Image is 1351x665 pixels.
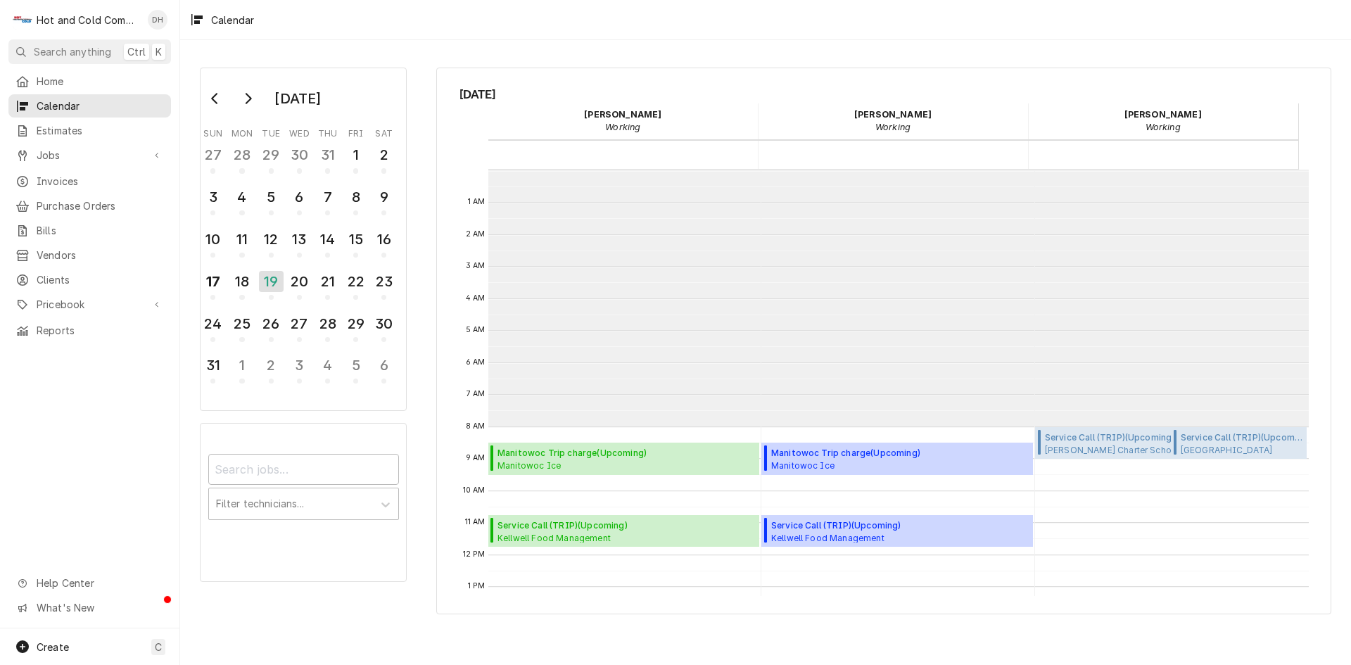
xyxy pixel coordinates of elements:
[37,13,140,27] div: Hot and Cold Commercial Kitchens, Inc.
[373,229,395,250] div: 16
[148,10,167,30] div: DH
[37,198,164,213] span: Purchase Orders
[8,39,171,64] button: Search anythingCtrlK
[771,460,1029,471] span: Manitowoc Ice Rome-[PERSON_NAME] and Recreation / [STREET_ADDRESS][PERSON_NAME]
[127,44,146,59] span: Ctrl
[288,186,310,208] div: 6
[345,355,367,376] div: 5
[288,144,310,165] div: 30
[8,243,171,267] a: Vendors
[771,447,1029,460] span: Manitowoc Trip charge ( Upcoming )
[317,186,338,208] div: 7
[497,460,755,471] span: Manitowoc Ice Rome-[PERSON_NAME] and Recreation / [STREET_ADDRESS][PERSON_NAME]
[234,87,262,110] button: Go to next month
[370,123,398,140] th: Saturday
[8,319,171,342] a: Reports
[37,223,164,238] span: Bills
[202,271,224,292] div: 17
[260,144,282,165] div: 29
[13,10,32,30] div: Hot and Cold Commercial Kitchens, Inc.'s Avatar
[488,443,760,475] div: Manitowoc Trip charge(Upcoming)Manitowoc IceRome-[PERSON_NAME] and Recreation / [STREET_ADDRESS][...
[875,122,911,132] em: Working
[459,85,1309,103] span: [DATE]
[231,144,253,165] div: 28
[459,485,489,496] span: 10 AM
[37,576,163,590] span: Help Center
[345,186,367,208] div: 8
[8,293,171,316] a: Go to Pricebook
[202,144,224,165] div: 27
[199,123,227,140] th: Sunday
[373,144,395,165] div: 2
[373,313,395,334] div: 30
[13,10,32,30] div: H
[462,293,489,304] span: 4 AM
[37,248,164,262] span: Vendors
[761,443,1033,475] div: [Service] Manitowoc Trip charge Manitowoc Ice Rome-Floyd Parks and Recreation / 255 Jewel Frost D...
[8,268,171,291] a: Clients
[1035,427,1266,460] div: [Service] Service Call (TRIP) Charles Drew Charter School High School / 300 Eva Davis Way SE, Atl...
[231,271,253,292] div: 18
[1181,444,1303,455] span: [GEOGRAPHIC_DATA] Atheletic Center Dining / [STREET_ADDRESS][US_STATE]
[459,549,489,560] span: 12 PM
[37,123,164,138] span: Estimates
[317,355,338,376] div: 4
[462,357,489,368] span: 6 AM
[373,271,395,292] div: 23
[345,229,367,250] div: 15
[497,447,755,460] span: Manitowoc Trip charge ( Upcoming )
[488,515,760,547] div: [Service] Service Call (TRIP) Kellwell Food Management Floyd County Jail / 2526 New Calhoun Hwy N...
[260,313,282,334] div: 26
[37,323,164,338] span: Reports
[231,186,253,208] div: 4
[462,229,489,240] span: 2 AM
[202,186,224,208] div: 3
[37,641,69,653] span: Create
[8,170,171,193] a: Invoices
[1045,431,1258,444] span: Service Call (TRIP) ( Upcoming )
[231,355,253,376] div: 1
[317,313,338,334] div: 28
[257,123,285,140] th: Tuesday
[37,174,164,189] span: Invoices
[1181,431,1303,444] span: Service Call (TRIP) ( Upcoming )
[208,454,399,485] input: Search jobs...
[148,10,167,30] div: Daryl Harris's Avatar
[37,297,143,312] span: Pricebook
[202,229,224,250] div: 10
[317,229,338,250] div: 14
[605,122,640,132] em: Working
[771,532,1006,543] span: Kellwell Food Management Floyd County Jail / [STREET_ADDRESS][PERSON_NAME]
[1045,444,1258,455] span: [PERSON_NAME] Charter School High School / [STREET_ADDRESS][PERSON_NAME]
[1124,109,1202,120] strong: [PERSON_NAME]
[462,421,489,432] span: 8 AM
[37,99,164,113] span: Calendar
[37,272,164,287] span: Clients
[345,313,367,334] div: 29
[288,271,310,292] div: 20
[584,109,661,120] strong: [PERSON_NAME]
[464,581,489,592] span: 1 PM
[462,517,489,528] span: 11 AM
[8,94,171,118] a: Calendar
[259,271,284,292] div: 19
[317,144,338,165] div: 31
[231,229,253,250] div: 11
[771,519,1006,532] span: Service Call (TRIP) ( Upcoming )
[462,452,489,464] span: 9 AM
[373,186,395,208] div: 9
[462,260,489,272] span: 3 AM
[761,515,1033,547] div: Service Call (TRIP)(Upcoming)Kellwell Food ManagementFloyd County Jail / [STREET_ADDRESS][PERSON_...
[156,44,162,59] span: K
[34,44,111,59] span: Search anything
[761,515,1033,547] div: [Service] Service Call (TRIP) Kellwell Food Management Floyd County Jail / 2526 New Calhoun Hwy N...
[288,313,310,334] div: 27
[8,70,171,93] a: Home
[202,355,224,376] div: 31
[317,271,338,292] div: 21
[8,144,171,167] a: Go to Jobs
[8,571,171,595] a: Go to Help Center
[285,123,313,140] th: Wednesday
[342,123,370,140] th: Friday
[269,87,326,110] div: [DATE]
